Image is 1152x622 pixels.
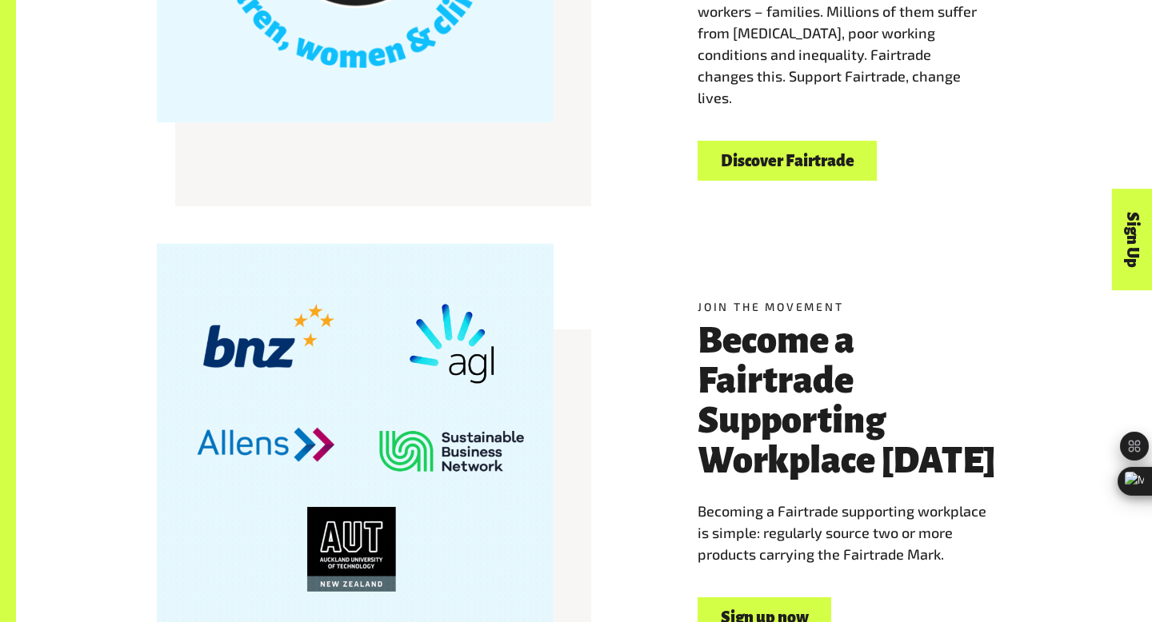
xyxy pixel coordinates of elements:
[698,321,1011,480] h3: Become a Fairtrade Supporting Workplace [DATE]
[698,500,1011,565] p: Becoming a Fairtrade supporting workplace is simple: regularly source two or more products carryi...
[698,298,1011,315] h5: Join the movement
[698,141,877,181] a: Discover Fairtrade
